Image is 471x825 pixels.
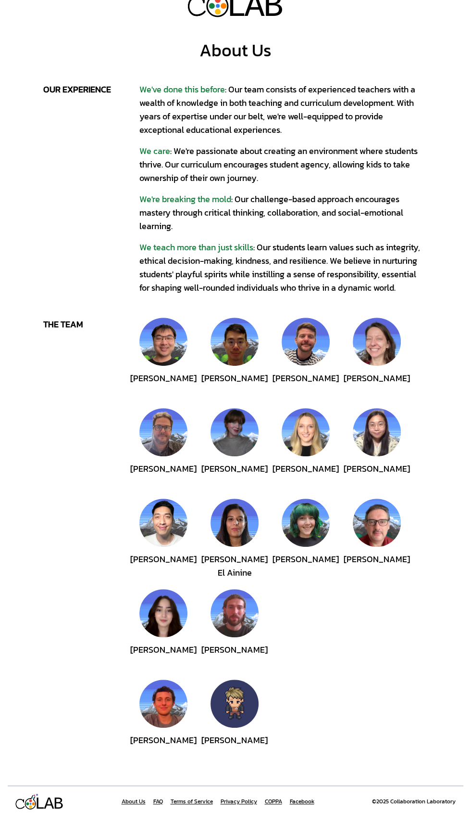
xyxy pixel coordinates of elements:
a: Privacy Policy [221,798,257,805]
img: Natalie Pavlish [282,408,330,456]
div: [PERSON_NAME] [344,553,410,581]
img: Sara Ahmar El Ainine [211,499,259,547]
div: A [44,794,54,814]
div: : We're passionate about creating an environment where students thrive. Our curriculum encourages... [139,144,428,185]
button: Keegan[PERSON_NAME] [211,680,259,762]
a: COPPA [265,798,282,805]
img: Michael Chen [139,318,187,366]
span: We teach more than just skills [139,241,253,254]
button: Eric Pilcher[PERSON_NAME] [139,408,187,491]
button: James Morrissey[PERSON_NAME] [211,589,259,672]
img: Alex Ho [139,499,187,547]
button: Kassie Vanlandingham[PERSON_NAME] [282,499,330,581]
div: [PERSON_NAME] [130,553,197,581]
div: [PERSON_NAME] [273,462,339,491]
div: [PERSON_NAME] [130,372,197,400]
img: Kim Monk-Goldsmith [353,318,401,366]
img: Alan Tang [211,318,259,366]
img: Hanae Assarikhi [139,589,187,637]
img: Nigel Coens [282,318,330,366]
button: Alan Tang[PERSON_NAME] [211,318,259,400]
div: [PERSON_NAME] [344,462,410,491]
div: : Our students learn values such as integrity, ethical decision-making, kindness, and resilience.... [139,241,428,295]
div: the team [43,318,139,331]
button: Alex Ho[PERSON_NAME] [139,499,187,581]
div: About Us [199,40,272,60]
div: [PERSON_NAME] [273,553,339,581]
img: Hudson [139,680,187,728]
div: [PERSON_NAME] [130,734,197,762]
div: [PERSON_NAME] [201,462,268,491]
div: [PERSON_NAME] [344,372,410,400]
button: Kim Monk-Goldsmith[PERSON_NAME] [353,318,401,400]
div: [PERSON_NAME] [201,734,268,762]
div: [PERSON_NAME] [273,372,339,400]
div: : Our challenge-based approach encourages mastery through critical thinking, collaboration, and s... [139,193,428,233]
div: ©2025 Collaboration Laboratory [372,798,456,805]
a: Terms of Service [171,798,213,805]
div: L [35,794,45,814]
button: Finn Blackmore[PERSON_NAME] [211,408,259,491]
span: We're breaking the mold [139,193,231,206]
button: Nigel Coens[PERSON_NAME] [282,318,330,400]
button: Sara Ahmar El Ainine[PERSON_NAME] El Ainine [211,499,259,581]
img: James Morrissey [211,589,259,637]
button: Mia Chen[PERSON_NAME] [353,408,401,491]
div: [PERSON_NAME] El Ainine [201,553,268,581]
span: We've done this before [139,83,225,96]
a: About Us [122,798,146,805]
div: our experience [43,83,139,96]
button: Natalie Pavlish[PERSON_NAME] [282,408,330,491]
img: Finn Blackmore [211,408,259,456]
div: [PERSON_NAME] [201,372,268,400]
a: LAB [15,794,63,810]
button: Hanae Assarikhi[PERSON_NAME] [139,589,187,672]
img: Kassie Vanlandingham [282,499,330,547]
img: Eric Pilcher [139,408,187,456]
img: Mia Chen [353,408,401,456]
a: FAQ [153,798,163,805]
div: [PERSON_NAME] [130,643,197,672]
img: Keegan [211,680,259,728]
img: Jeff Naqvi [353,499,401,547]
div: [PERSON_NAME] [130,462,197,491]
div: B [53,794,63,814]
button: Michael Chen[PERSON_NAME] [139,318,187,400]
div: : Our team consists of experienced teachers with a wealth of knowledge in both teaching and curri... [139,83,428,137]
span: We care [139,144,170,157]
button: Jeff Naqvi[PERSON_NAME] [353,499,401,581]
button: Hudson[PERSON_NAME] [139,680,187,762]
a: Facebook [290,798,314,805]
div: [PERSON_NAME] [201,643,268,672]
